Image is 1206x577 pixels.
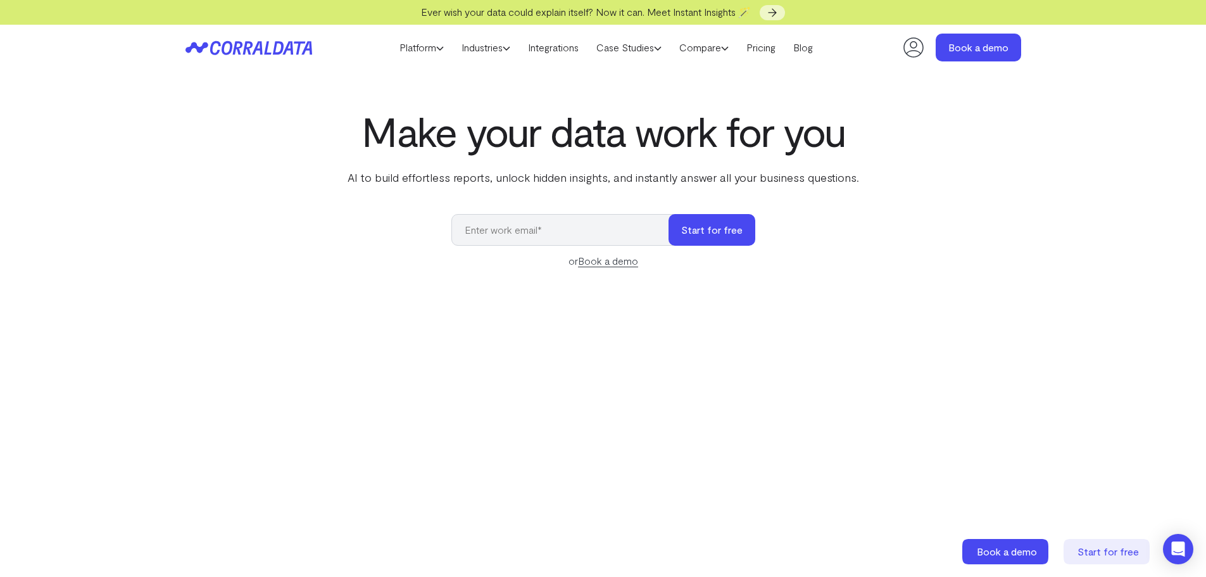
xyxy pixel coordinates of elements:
a: Integrations [519,38,587,57]
span: Start for free [1077,545,1139,557]
a: Case Studies [587,38,670,57]
a: Blog [784,38,822,57]
span: Book a demo [977,545,1037,557]
input: Enter work email* [451,214,681,246]
a: Book a demo [936,34,1021,61]
a: Industries [453,38,519,57]
a: Compare [670,38,738,57]
a: Pricing [738,38,784,57]
a: Start for free [1064,539,1152,564]
h1: Make your data work for you [345,108,862,154]
a: Platform [391,38,453,57]
span: Ever wish your data could explain itself? Now it can. Meet Instant Insights 🪄 [421,6,751,18]
div: or [451,253,755,269]
a: Book a demo [962,539,1051,564]
a: Book a demo [578,255,638,267]
p: AI to build effortless reports, unlock hidden insights, and instantly answer all your business qu... [345,169,862,186]
button: Start for free [669,214,755,246]
div: Open Intercom Messenger [1163,534,1193,564]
